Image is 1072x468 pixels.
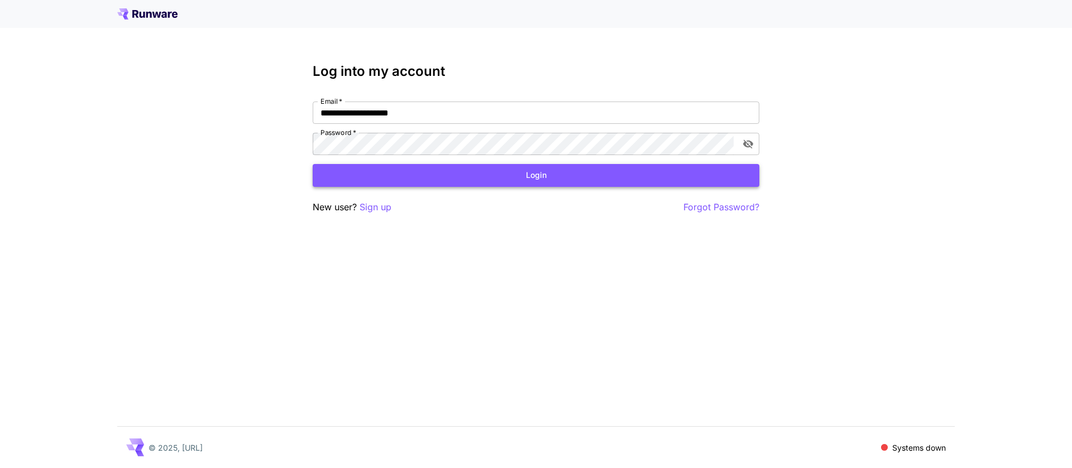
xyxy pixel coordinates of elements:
[149,442,203,453] p: © 2025, [URL]
[360,200,391,214] button: Sign up
[892,442,946,453] p: Systems down
[320,97,342,106] label: Email
[738,134,758,154] button: toggle password visibility
[313,164,759,187] button: Login
[313,64,759,79] h3: Log into my account
[320,128,356,137] label: Password
[683,200,759,214] button: Forgot Password?
[313,200,391,214] p: New user?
